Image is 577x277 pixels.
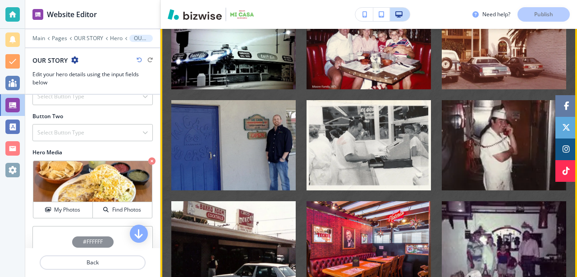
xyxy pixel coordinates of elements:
button: Main [32,35,45,42]
button: My Photos [33,202,93,218]
img: Grid gallery media [307,100,431,190]
h4: My Photos [54,206,80,214]
h2: Button Two [32,112,63,120]
img: Grid gallery media [442,100,566,190]
a: Social media link to tiktok account [555,160,577,182]
a: Social media link to instagram account [555,138,577,160]
img: Bizwise Logo [168,9,222,20]
a: Social media link to twitter account [555,117,577,138]
p: OUR STORY [134,35,148,42]
p: Back [41,259,145,267]
h4: Select Button Type [37,129,84,137]
button: Find Photos [93,202,152,218]
h3: Edit your hero details using the input fields below [32,70,153,87]
h2: OUR STORY [32,55,68,65]
button: Pages [52,35,67,42]
img: editor icon [32,9,43,20]
div: My PhotosFind Photos [32,160,153,219]
button: Hero [110,35,123,42]
h3: Need help? [482,10,510,18]
h2: Website Editor [47,9,97,20]
a: Social media link to facebook account [555,95,577,117]
h4: #FFFFFF [83,238,103,246]
h4: Find Photos [112,206,141,214]
button: #FFFFFFBackground Color [32,226,153,274]
button: OUR STORY [74,35,103,42]
h4: Select Button Type [37,92,84,101]
button: OUR STORY [129,35,153,42]
h2: Hero Media [32,148,153,157]
button: Back [40,255,146,270]
img: Grid gallery media [171,100,296,190]
img: Your Logo [230,10,254,18]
